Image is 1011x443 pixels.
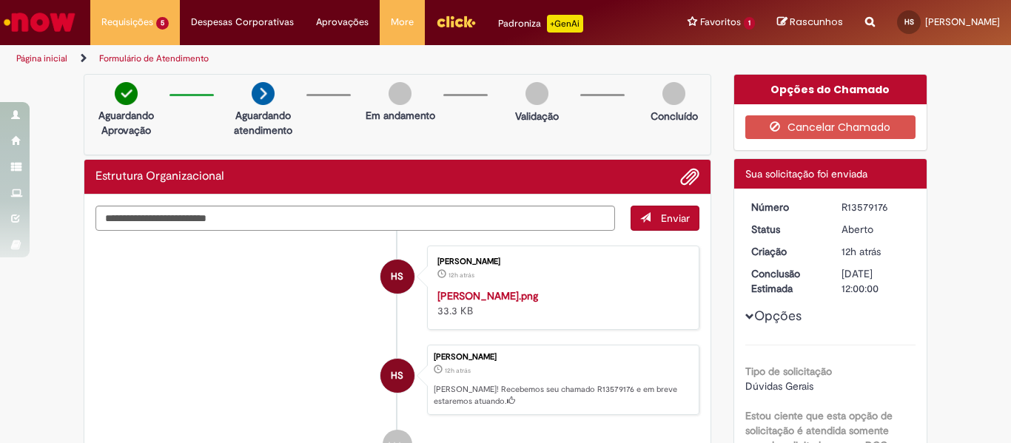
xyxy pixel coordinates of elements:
[191,15,294,30] span: Despesas Corporativas
[99,53,209,64] a: Formulário de Atendimento
[661,212,690,225] span: Enviar
[389,82,412,105] img: img-circle-grey.png
[436,10,476,33] img: click_logo_yellow_360x200.png
[700,15,741,30] span: Favoritos
[449,271,474,280] time: 29/09/2025 22:42:48
[391,259,403,294] span: HS
[842,200,910,214] div: R13579176
[842,245,881,258] span: 12h atrás
[115,82,138,105] img: check-circle-green.png
[252,82,275,105] img: arrow-next.png
[740,266,831,296] dt: Conclusão Estimada
[95,170,224,183] h2: Estrutura Organizacional Histórico de tíquete
[744,17,755,30] span: 1
[515,109,559,124] p: Validação
[547,15,583,33] p: +GenAi
[740,200,831,214] dt: Número
[790,15,843,29] span: Rascunhos
[95,345,699,416] li: Hallana Costa De Souza
[680,167,699,186] button: Adicionar anexos
[95,206,615,231] textarea: Digite sua mensagem aqui...
[842,266,910,296] div: [DATE] 12:00:00
[449,271,474,280] span: 12h atrás
[842,245,881,258] time: 29/09/2025 22:41:48
[445,366,471,375] time: 29/09/2025 22:41:48
[366,108,435,123] p: Em andamento
[842,222,910,237] div: Aberto
[16,53,67,64] a: Página inicial
[631,206,699,231] button: Enviar
[391,358,403,393] span: HS
[740,244,831,259] dt: Criação
[380,260,414,294] div: Hallana Costa De Souza
[745,167,867,180] span: Sua solicitação foi enviada
[662,82,685,105] img: img-circle-grey.png
[437,257,684,266] div: [PERSON_NAME]
[445,366,471,375] span: 12h atrás
[434,353,691,362] div: [PERSON_NAME]
[90,108,162,138] p: Aguardando Aprovação
[437,288,684,318] div: 33.3 KB
[316,15,369,30] span: Aprovações
[740,222,831,237] dt: Status
[1,7,78,37] img: ServiceNow
[498,15,583,33] div: Padroniza
[391,15,414,30] span: More
[651,109,698,124] p: Concluído
[101,15,153,30] span: Requisições
[227,108,299,138] p: Aguardando atendimento
[745,365,832,378] b: Tipo de solicitação
[925,16,1000,28] span: [PERSON_NAME]
[380,359,414,393] div: Hallana Costa De Souza
[525,82,548,105] img: img-circle-grey.png
[842,244,910,259] div: 29/09/2025 22:41:48
[734,75,927,104] div: Opções do Chamado
[437,289,538,302] a: [PERSON_NAME].png
[904,17,914,27] span: HS
[777,16,843,30] a: Rascunhos
[11,45,663,72] ul: Trilhas de página
[156,17,169,30] span: 5
[745,379,813,393] span: Dúvidas Gerais
[434,384,691,407] p: [PERSON_NAME]! Recebemos seu chamado R13579176 e em breve estaremos atuando.
[745,115,916,139] button: Cancelar Chamado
